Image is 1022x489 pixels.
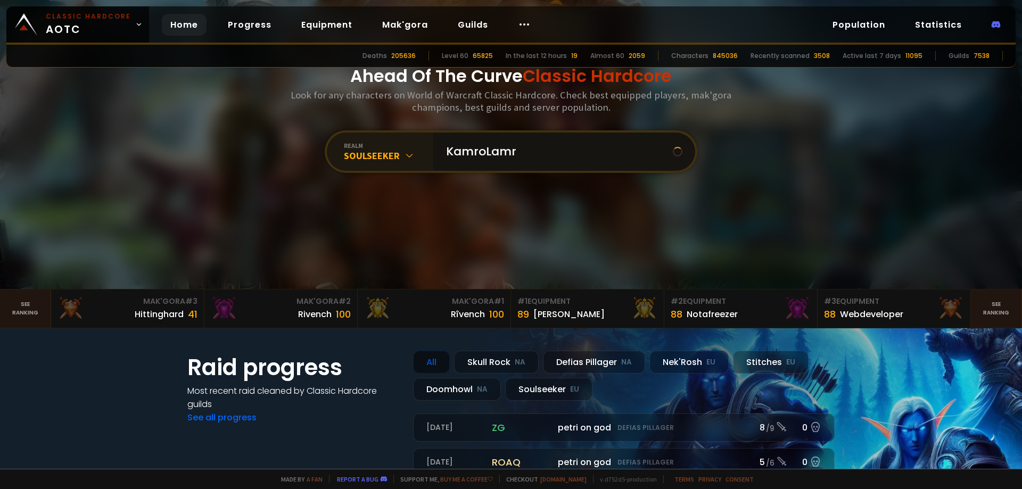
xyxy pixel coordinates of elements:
div: Soulseeker [505,378,592,401]
small: Classic Hardcore [46,12,131,21]
small: EU [786,357,795,368]
span: Support me, [393,475,493,483]
div: 845036 [713,51,738,61]
a: Terms [674,475,694,483]
div: 19 [571,51,578,61]
div: 2059 [629,51,645,61]
a: Equipment [293,14,361,36]
a: Mak'Gora#3Hittinghard41 [51,289,204,328]
a: Buy me a coffee [440,475,493,483]
a: Population [824,14,894,36]
a: Consent [726,475,754,483]
h1: Ahead Of The Curve [350,63,672,89]
div: Deaths [362,51,387,61]
div: Guilds [949,51,969,61]
span: Classic Hardcore [523,64,672,88]
div: 88 [671,307,682,321]
input: Search a character... [440,132,673,171]
div: Equipment [824,296,964,307]
span: Made by [275,475,323,483]
small: EU [706,357,715,368]
div: Skull Rock [454,351,539,374]
span: # 2 [339,296,351,306]
div: Mak'Gora [57,296,197,307]
a: Statistics [906,14,970,36]
a: Seeranking [971,289,1022,328]
div: 65825 [473,51,493,61]
span: # 1 [517,296,528,306]
div: 88 [824,307,836,321]
div: 100 [489,307,504,321]
a: [DATE]zgpetri on godDefias Pillager8 /90 [413,413,835,442]
div: Rîvench [451,308,485,321]
div: Notafreezer [687,308,738,321]
h1: Raid progress [187,351,400,384]
div: Equipment [517,296,657,307]
a: See all progress [187,411,257,424]
a: Home [162,14,207,36]
small: NA [515,357,525,368]
div: Level 60 [442,51,468,61]
span: # 3 [185,296,197,306]
span: # 2 [671,296,683,306]
div: Soulseeker [344,150,433,162]
div: Stitches [733,351,809,374]
div: Equipment [671,296,811,307]
a: Guilds [449,14,497,36]
a: #3Equipment88Webdeveloper [818,289,971,328]
a: Mak'gora [374,14,436,36]
h3: Look for any characters on World of Warcraft Classic Hardcore. Check best equipped players, mak'g... [286,89,736,113]
a: [DATE]roaqpetri on godDefias Pillager5 /60 [413,448,835,476]
div: In the last 12 hours [506,51,567,61]
a: Mak'Gora#1Rîvench100 [358,289,511,328]
div: 41 [188,307,197,321]
span: # 1 [494,296,504,306]
span: Checkout [499,475,587,483]
a: Mak'Gora#2Rivench100 [204,289,358,328]
a: a fan [307,475,323,483]
span: # 3 [824,296,836,306]
div: [PERSON_NAME] [533,308,605,321]
div: Characters [671,51,708,61]
div: Almost 60 [590,51,624,61]
a: Classic HardcoreAOTC [6,6,149,43]
a: Progress [219,14,280,36]
a: #1Equipment89[PERSON_NAME] [511,289,664,328]
small: NA [621,357,632,368]
a: #2Equipment88Notafreezer [664,289,818,328]
div: Defias Pillager [543,351,645,374]
div: 205636 [391,51,416,61]
div: 89 [517,307,529,321]
div: Active last 7 days [843,51,901,61]
div: 100 [336,307,351,321]
div: 7538 [974,51,990,61]
div: 3508 [814,51,830,61]
div: All [413,351,450,374]
div: Hittinghard [135,308,184,321]
a: [DOMAIN_NAME] [540,475,587,483]
div: realm [344,142,433,150]
a: Privacy [698,475,721,483]
div: Recently scanned [751,51,810,61]
small: EU [570,384,579,395]
div: Webdeveloper [840,308,903,321]
div: Doomhowl [413,378,501,401]
span: AOTC [46,12,131,37]
div: Rivench [298,308,332,321]
div: Nek'Rosh [649,351,729,374]
span: v. d752d5 - production [593,475,657,483]
h4: Most recent raid cleaned by Classic Hardcore guilds [187,384,400,411]
div: Mak'Gora [364,296,504,307]
div: 11095 [905,51,922,61]
div: Mak'Gora [211,296,351,307]
a: Report a bug [337,475,378,483]
small: NA [477,384,488,395]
